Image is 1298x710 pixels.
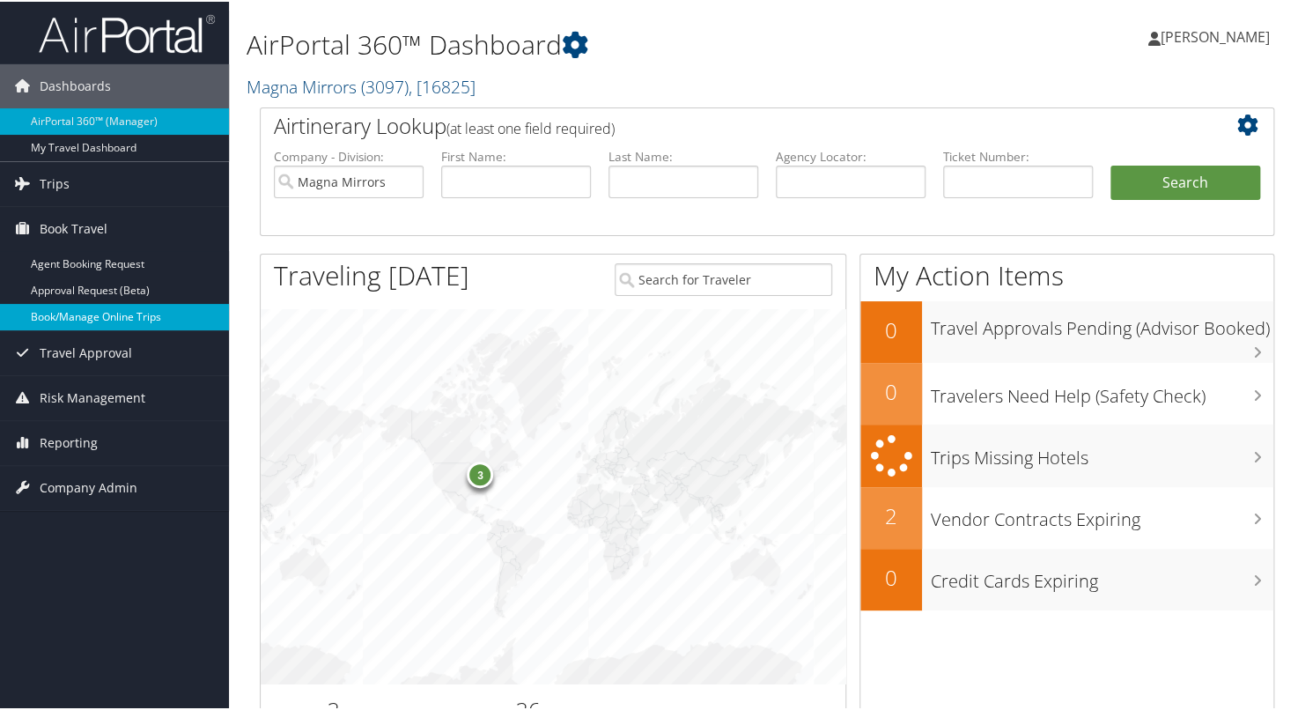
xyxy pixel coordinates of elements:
label: Agency Locator: [776,146,926,164]
h2: 2 [860,499,922,529]
h1: Traveling [DATE] [274,255,469,292]
span: , [ 16825 ] [409,73,476,97]
h2: 0 [860,375,922,405]
div: 3 [467,459,493,485]
a: Magna Mirrors [247,73,476,97]
label: Last Name: [608,146,758,164]
span: Travel Approval [40,329,132,373]
a: 0Credit Cards Expiring [860,547,1273,609]
span: (at least one field required) [446,117,615,137]
span: Risk Management [40,374,145,418]
a: [PERSON_NAME] [1148,9,1287,62]
label: Company - Division: [274,146,424,164]
a: Trips Missing Hotels [860,423,1273,485]
h3: Travelers Need Help (Safety Check) [931,373,1273,407]
span: Reporting [40,419,98,463]
img: airportal-logo.png [39,11,215,53]
span: Trips [40,160,70,204]
label: First Name: [441,146,591,164]
h2: 0 [860,314,922,344]
span: Company Admin [40,464,137,508]
a: 0Travel Approvals Pending (Advisor Booked) [860,300,1273,361]
span: Book Travel [40,205,107,249]
h3: Travel Approvals Pending (Advisor Booked) [931,306,1273,339]
span: ( 3097 ) [361,73,409,97]
h2: Airtinerary Lookup [274,109,1176,139]
h3: Trips Missing Hotels [931,435,1273,469]
button: Search [1110,164,1260,199]
h1: My Action Items [860,255,1273,292]
h2: 0 [860,561,922,591]
label: Ticket Number: [943,146,1093,164]
a: 0Travelers Need Help (Safety Check) [860,361,1273,423]
a: 2Vendor Contracts Expiring [860,485,1273,547]
h1: AirPortal 360™ Dashboard [247,25,940,62]
input: Search for Traveler [615,262,832,294]
span: [PERSON_NAME] [1161,26,1270,45]
h3: Vendor Contracts Expiring [931,497,1273,530]
h3: Credit Cards Expiring [931,558,1273,592]
span: Dashboards [40,63,111,107]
